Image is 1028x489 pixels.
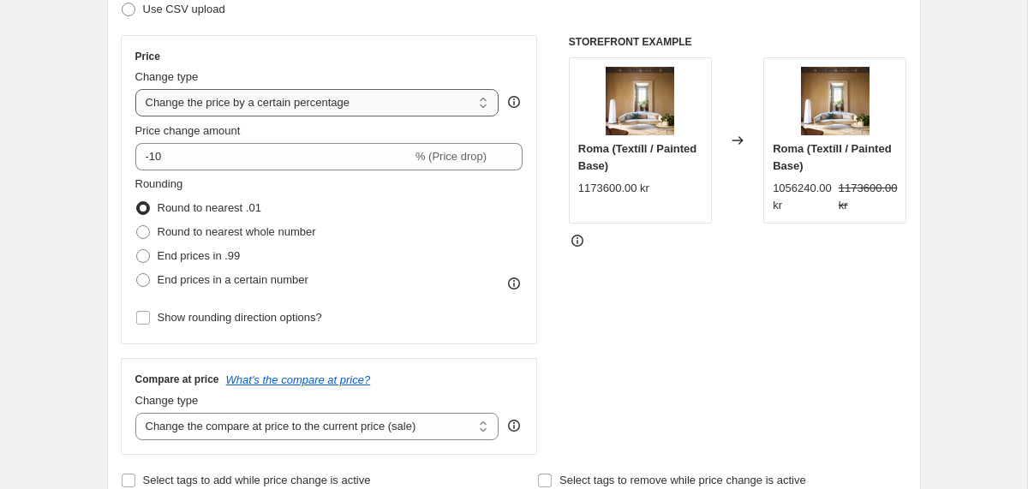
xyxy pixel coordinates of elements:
[158,225,316,238] span: Round to nearest whole number
[135,70,199,83] span: Change type
[606,67,674,135] img: Monologue-London-Tacchini-2024-Roma-Sofa_80x.webp
[505,417,523,434] div: help
[135,394,199,407] span: Change type
[143,3,225,15] span: Use CSV upload
[839,180,898,214] strike: 1173600.00 kr
[773,180,832,214] div: 1056240.00 kr
[158,273,308,286] span: End prices in a certain number
[158,311,322,324] span: Show rounding direction options?
[135,177,183,190] span: Rounding
[135,50,160,63] h3: Price
[415,150,487,163] span: % (Price drop)
[559,474,806,486] span: Select tags to remove while price change is active
[135,373,219,386] h3: Compare at price
[801,67,870,135] img: Monologue-London-Tacchini-2024-Roma-Sofa_80x.webp
[578,142,696,172] span: Roma (Textíll / Painted Base)
[569,35,907,49] h6: STOREFRONT EXAMPLE
[773,142,891,172] span: Roma (Textíll / Painted Base)
[143,474,371,486] span: Select tags to add while price change is active
[158,201,261,214] span: Round to nearest .01
[135,143,412,170] input: -15
[505,93,523,110] div: help
[226,373,371,386] button: What's the compare at price?
[578,180,649,197] div: 1173600.00 kr
[158,249,241,262] span: End prices in .99
[135,124,241,137] span: Price change amount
